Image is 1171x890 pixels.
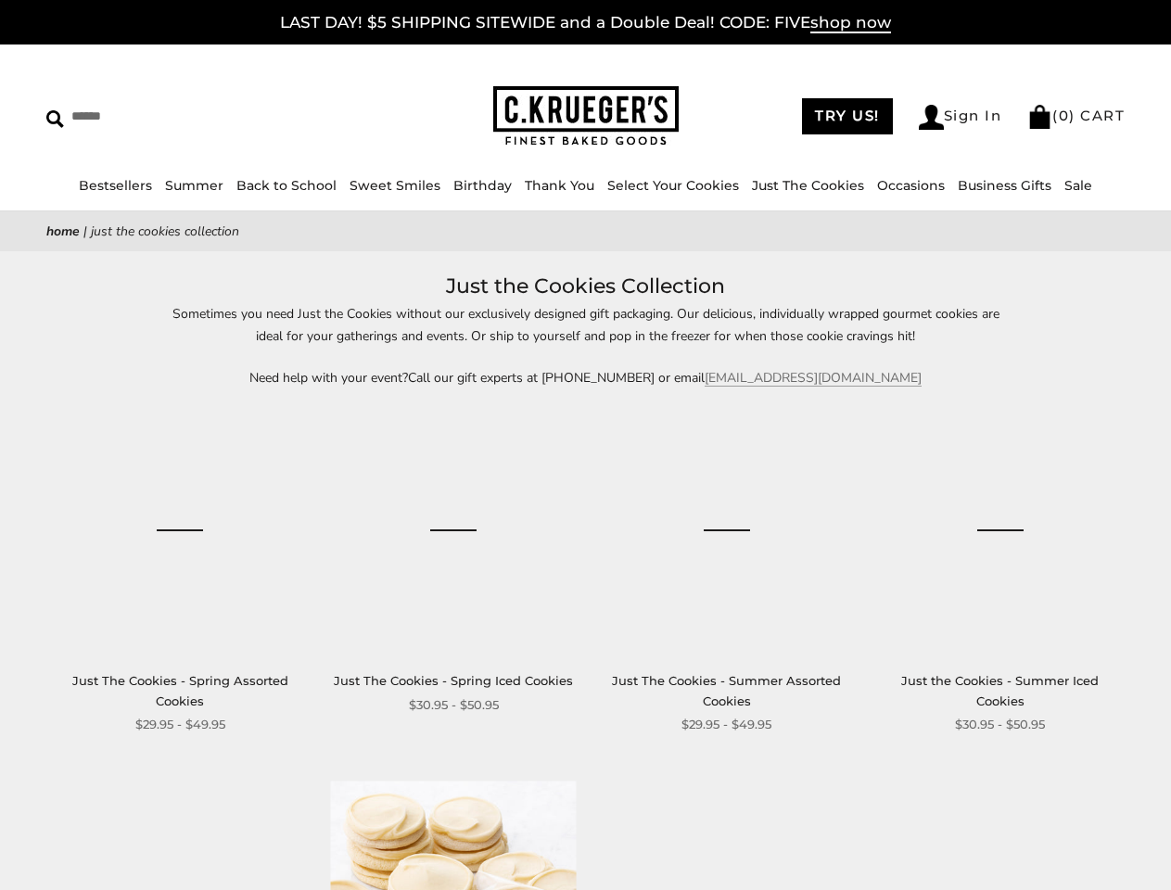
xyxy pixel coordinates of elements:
span: $29.95 - $49.95 [135,715,225,734]
a: Select Your Cookies [607,177,739,194]
a: (0) CART [1027,107,1125,124]
span: $30.95 - $50.95 [955,715,1045,734]
a: Just The Cookies - Spring Iced Cookies [334,673,573,688]
span: Call our gift experts at [PHONE_NUMBER] or email [408,369,705,387]
a: Sweet Smiles [350,177,440,194]
span: 0 [1059,107,1070,124]
a: Thank You [525,177,594,194]
a: Occasions [877,177,945,194]
a: Just The Cookies - Spring Iced Cookies [331,407,577,653]
a: Business Gifts [958,177,1051,194]
a: TRY US! [802,98,893,134]
a: Sign In [919,105,1002,130]
a: Just The Cookies - Summer Assorted Cookies [612,673,841,707]
a: LAST DAY! $5 SHIPPING SITEWIDE and a Double Deal! CODE: FIVEshop now [280,13,891,33]
a: Sale [1064,177,1092,194]
p: Need help with your event? [159,367,1012,388]
a: Just The Cookies - Spring Assorted Cookies [72,673,288,707]
nav: breadcrumbs [46,221,1125,242]
img: C.KRUEGER'S [493,86,679,146]
a: Just The Cookies - Summer Assorted Cookies [604,407,849,653]
h1: Just the Cookies Collection [74,270,1097,303]
a: Just The Cookies [752,177,864,194]
p: Sometimes you need Just the Cookies without our exclusively designed gift packaging. Our deliciou... [159,303,1012,346]
a: Birthday [453,177,512,194]
a: Home [46,222,80,240]
span: Just the Cookies Collection [91,222,239,240]
a: Summer [165,177,223,194]
span: $29.95 - $49.95 [681,715,771,734]
a: Just the Cookies - Summer Iced Cookies [877,407,1123,653]
img: Account [919,105,944,130]
span: | [83,222,87,240]
img: Search [46,110,64,128]
a: Bestsellers [79,177,152,194]
a: Back to School [236,177,337,194]
a: Just the Cookies - Summer Iced Cookies [901,673,1099,707]
a: [EMAIL_ADDRESS][DOMAIN_NAME] [705,369,922,387]
a: Just The Cookies - Spring Assorted Cookies [57,407,303,653]
span: shop now [810,13,891,33]
span: $30.95 - $50.95 [409,695,499,715]
img: Bag [1027,105,1052,129]
input: Search [46,102,293,131]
